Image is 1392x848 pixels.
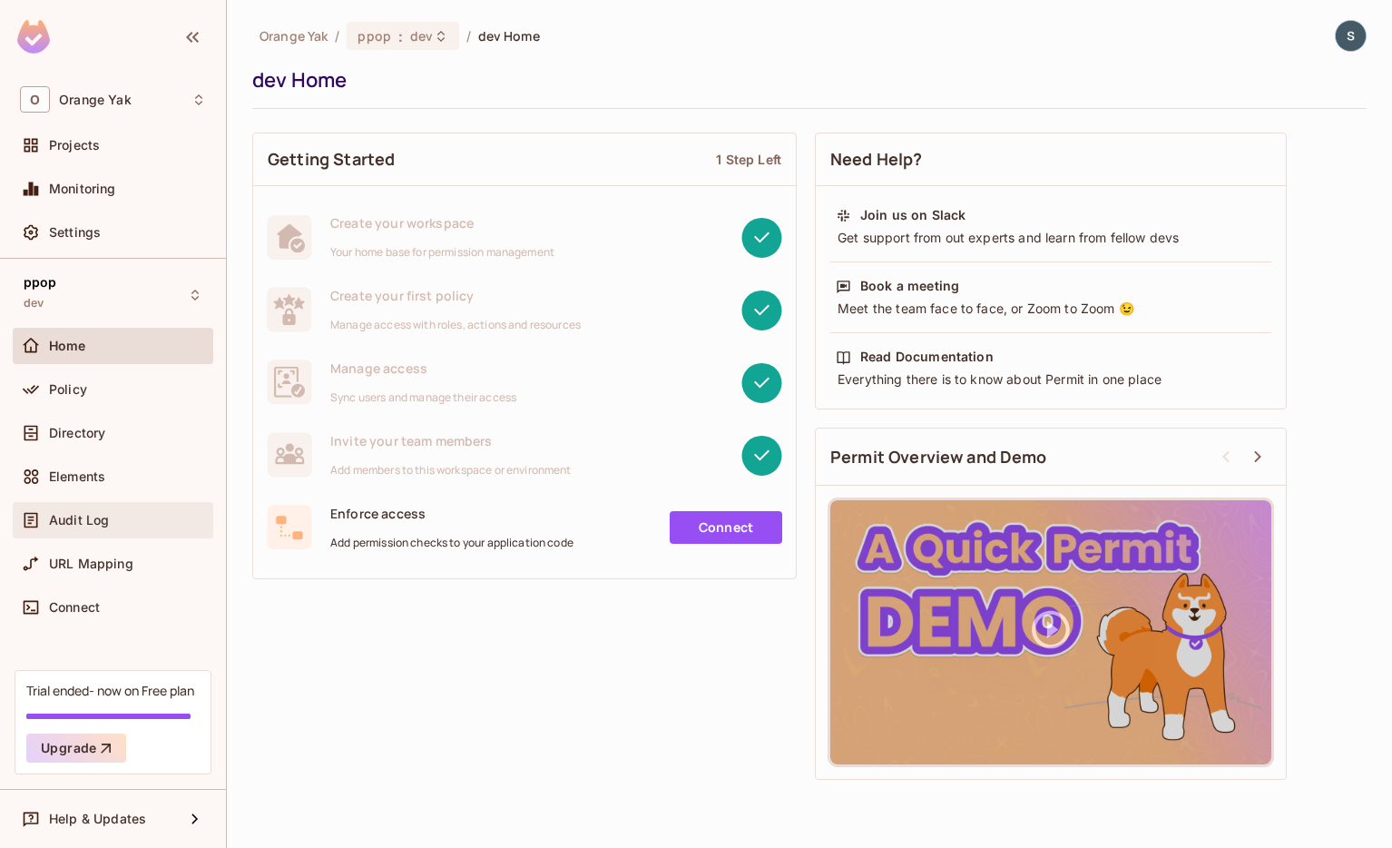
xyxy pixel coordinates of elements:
img: shuvyankor@gmail.com [1336,21,1366,51]
a: Connect [670,511,782,544]
div: Get support from out experts and learn from fellow devs [836,229,1266,247]
span: Add permission checks to your application code [330,536,573,550]
span: ppop [24,275,57,290]
div: Trial ended- now on Free plan [26,682,194,699]
span: Invite your team members [330,432,572,449]
span: dev [24,296,44,311]
div: Meet the team face to face, or Zoom to Zoom 😉 [836,300,1266,318]
span: Enforce access [330,505,573,522]
div: Book a meeting [860,277,959,295]
span: Add members to this workspace or environment [330,463,572,478]
span: URL Mapping [49,557,133,571]
span: ppop [358,27,391,44]
span: Permit Overview and Demo [830,446,1047,468]
span: Policy [49,382,87,397]
span: Help & Updates [49,812,146,826]
span: Create your workspace [330,214,554,232]
div: Read Documentation [860,348,994,366]
li: / [466,27,471,44]
span: Manage access with roles, actions and resources [330,318,581,332]
span: Create your first policy [330,287,581,304]
span: O [20,86,50,113]
span: Audit Log [49,513,109,528]
li: / [335,27,339,44]
div: dev Home [252,66,1358,94]
span: Your home base for permission management [330,245,554,260]
span: Directory [49,426,105,440]
button: Upgrade [26,734,126,763]
span: Home [49,339,86,353]
span: Projects [49,138,100,153]
span: Monitoring [49,182,116,196]
img: SReyMgAAAABJRU5ErkJggg== [17,20,50,54]
span: Getting Started [268,148,395,171]
span: Connect [49,600,100,615]
span: Need Help? [830,148,923,171]
span: Sync users and manage their access [330,390,516,405]
span: Elements [49,469,105,484]
span: dev [410,27,433,44]
span: : [397,29,404,44]
div: Join us on Slack [860,206,966,224]
span: Manage access [330,360,516,377]
span: the active workspace [260,27,328,44]
div: 1 Step Left [716,151,781,168]
span: dev Home [478,27,540,44]
div: Everything there is to know about Permit in one place [836,370,1266,389]
span: Settings [49,225,101,240]
span: Workspace: Orange Yak [59,93,132,107]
